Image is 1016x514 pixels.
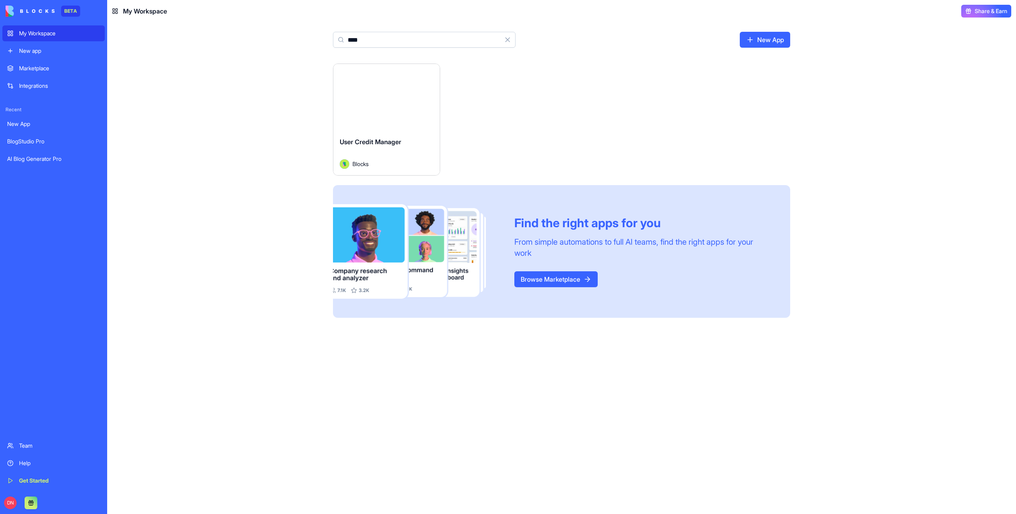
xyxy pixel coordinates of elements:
a: Help [2,455,105,471]
span: DN [4,497,17,509]
a: User Credit ManagerAvatarBlocks [333,64,440,176]
a: AI Blog Generator Pro [2,151,105,167]
img: Frame_181_egmpey.png [333,204,502,299]
div: Get Started [19,477,100,485]
div: Team [19,442,100,450]
a: My Workspace [2,25,105,41]
span: My Workspace [123,6,167,16]
span: Recent [2,106,105,113]
img: Avatar [340,159,349,169]
button: Share & Earn [961,5,1011,17]
a: Integrations [2,78,105,94]
div: From simple automations to full AI teams, find the right apps for your work [514,236,771,259]
a: New App [2,116,105,132]
span: User Credit Manager [340,138,401,146]
div: Help [19,459,100,467]
div: Find the right apps for you [514,216,771,230]
div: BlogStudio Pro [7,137,100,145]
a: BETA [6,6,80,17]
div: AI Blog Generator Pro [7,155,100,163]
a: Team [2,438,105,454]
div: Integrations [19,82,100,90]
a: BlogStudio Pro [2,133,105,149]
div: BETA [61,6,80,17]
span: Share & Earn [975,7,1007,15]
img: logo [6,6,55,17]
div: New App [7,120,100,128]
div: Marketplace [19,64,100,72]
div: New app [19,47,100,55]
a: Browse Marketplace [514,271,598,287]
a: New App [740,32,790,48]
a: Get Started [2,473,105,489]
a: Marketplace [2,60,105,76]
div: My Workspace [19,29,100,37]
span: Blocks [352,160,369,168]
a: New app [2,43,105,59]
